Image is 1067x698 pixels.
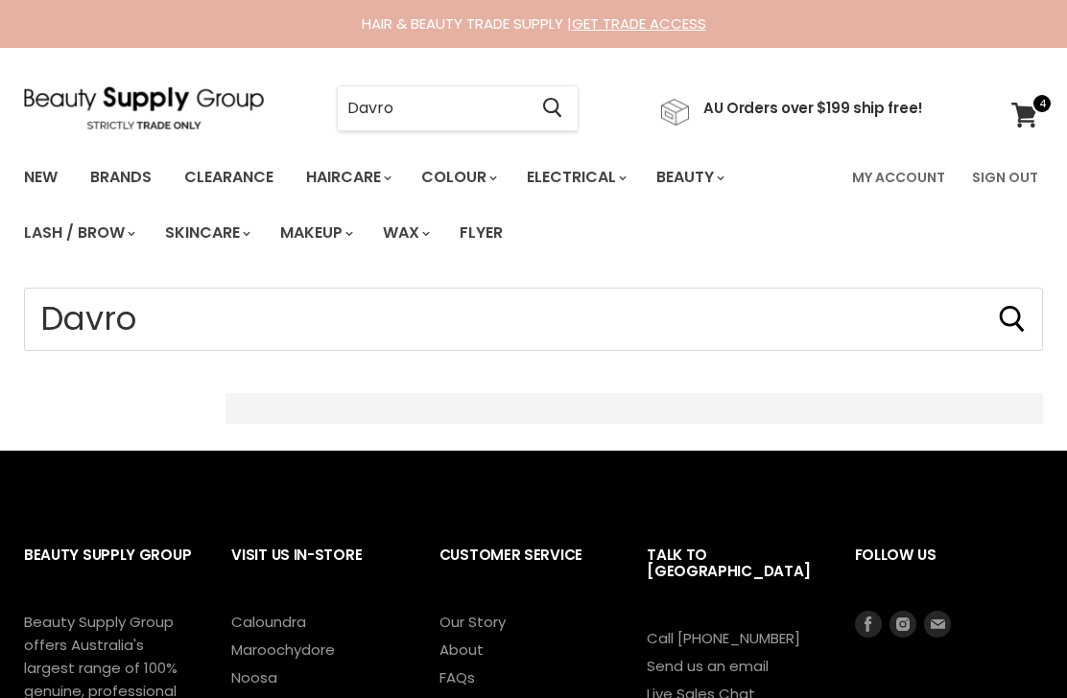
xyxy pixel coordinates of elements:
a: Lash / Brow [10,213,147,253]
a: New [10,157,72,198]
a: Skincare [151,213,262,253]
button: Search [997,304,1028,335]
a: Clearance [170,157,288,198]
input: Search [24,288,1043,351]
a: Electrical [512,157,638,198]
form: Product [24,288,1043,351]
a: Maroochydore [231,640,335,660]
a: Sign Out [960,157,1050,198]
h2: Follow us [855,531,1043,611]
a: Brands [76,157,166,198]
a: Haircare [292,157,403,198]
a: Wax [368,213,441,253]
a: Our Story [439,612,506,632]
a: Call [PHONE_NUMBER] [647,628,800,648]
a: GET TRADE ACCESS [572,13,706,34]
a: Makeup [266,213,365,253]
a: Colour [407,157,509,198]
a: Noosa [231,667,277,687]
h2: Visit Us In-Store [231,531,400,611]
form: Product [337,85,579,131]
h2: Customer Service [439,531,608,611]
input: Search [338,86,527,130]
a: Caloundra [231,612,306,632]
a: FAQs [439,667,475,687]
a: My Account [841,157,957,198]
button: Search [527,86,578,130]
a: Flyer [445,213,517,253]
h2: Talk to [GEOGRAPHIC_DATA] [647,531,816,628]
iframe: Gorgias live chat messenger [971,608,1048,679]
ul: Main menu [10,150,841,261]
a: Beauty [642,157,736,198]
a: About [439,640,484,660]
a: Send us an email [647,656,769,676]
h2: Beauty Supply Group [24,531,193,611]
